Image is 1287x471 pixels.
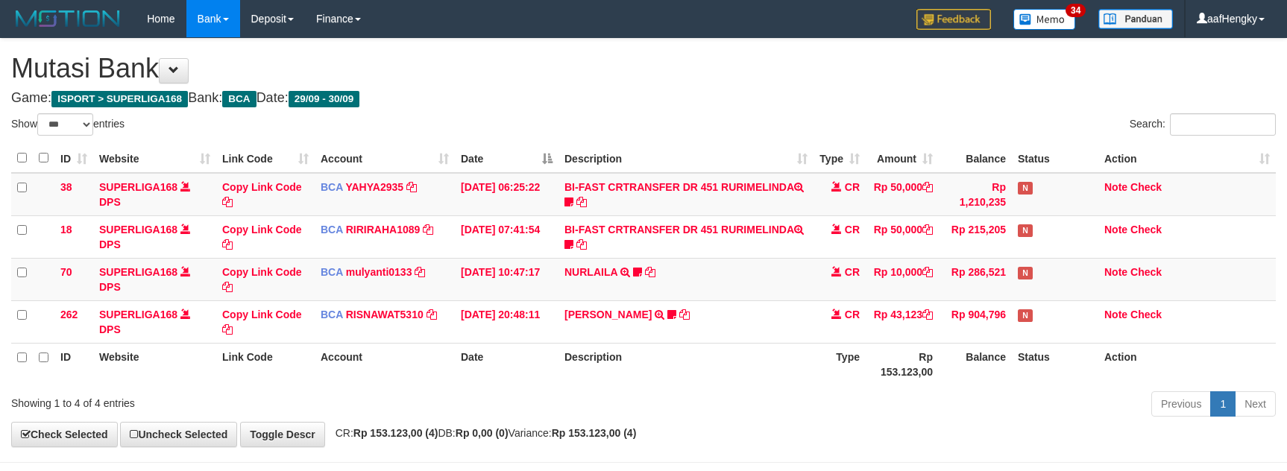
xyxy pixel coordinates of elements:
[93,173,216,216] td: DPS
[922,181,933,193] a: Copy Rp 50,000 to clipboard
[423,224,433,235] a: Copy RIRIRAHA1089 to clipboard
[321,224,343,235] span: BCA
[406,181,417,193] a: Copy YAHYA2935 to clipboard
[93,300,216,343] td: DPS
[1012,343,1098,385] th: Status
[845,266,860,278] span: CR
[99,309,177,320] a: SUPERLIGA168
[346,309,424,320] a: RISNAWAT5310
[455,343,558,385] th: Date
[939,343,1012,385] th: Balance
[455,300,558,343] td: [DATE] 20:48:11
[1210,391,1236,417] a: 1
[1098,343,1276,385] th: Action
[1130,266,1162,278] a: Check
[1130,224,1162,235] a: Check
[558,215,814,258] td: BI-FAST CRTRANSFER DR 451 RURIMELINDA
[1104,224,1127,235] a: Note
[845,181,860,193] span: CR
[645,266,655,278] a: Copy NURLAILA to clipboard
[845,309,860,320] span: CR
[1235,391,1276,417] a: Next
[11,91,1276,106] h4: Game: Bank: Date:
[1130,113,1276,136] label: Search:
[11,7,125,30] img: MOTION_logo.png
[11,422,118,447] a: Check Selected
[54,144,93,173] th: ID: activate to sort column ascending
[1104,266,1127,278] a: Note
[427,309,437,320] a: Copy RISNAWAT5310 to clipboard
[1018,224,1033,237] span: Has Note
[222,181,302,208] a: Copy Link Code
[939,215,1012,258] td: Rp 215,205
[1130,309,1162,320] a: Check
[1066,4,1086,17] span: 34
[1098,9,1173,29] img: panduan.png
[1018,309,1033,322] span: Has Note
[866,300,939,343] td: Rp 43,123
[54,343,93,385] th: ID
[922,309,933,320] a: Copy Rp 43,123 to clipboard
[60,224,72,235] span: 18
[216,343,315,385] th: Link Code
[814,144,866,173] th: Type: activate to sort column ascending
[1170,113,1276,136] input: Search:
[321,309,343,320] span: BCA
[93,215,216,258] td: DPS
[321,181,343,193] span: BCA
[866,144,939,173] th: Amount: activate to sort column ascending
[315,144,455,173] th: Account: activate to sort column ascending
[346,224,421,235] a: RIRIRAHA1089
[11,54,1276,83] h1: Mutasi Bank
[37,113,93,136] select: Showentries
[1013,9,1076,30] img: Button%20Memo.svg
[321,266,343,278] span: BCA
[222,266,302,293] a: Copy Link Code
[939,144,1012,173] th: Balance
[866,258,939,300] td: Rp 10,000
[328,427,637,439] span: CR: DB: Variance:
[93,258,216,300] td: DPS
[456,427,509,439] strong: Rp 0,00 (0)
[222,309,302,335] a: Copy Link Code
[222,224,302,250] a: Copy Link Code
[289,91,360,107] span: 29/09 - 30/09
[1098,144,1276,173] th: Action: activate to sort column ascending
[922,224,933,235] a: Copy Rp 50,000 to clipboard
[564,266,617,278] a: NURLAILA
[346,266,412,278] a: mulyanti0133
[576,196,587,208] a: Copy BI-FAST CRTRANSFER DR 451 RURIMELINDA to clipboard
[51,91,188,107] span: ISPORT > SUPERLIGA168
[558,144,814,173] th: Description: activate to sort column ascending
[455,173,558,216] td: [DATE] 06:25:22
[1104,181,1127,193] a: Note
[679,309,690,320] a: Copy YOSI EFENDI to clipboard
[564,309,652,320] a: [PERSON_NAME]
[11,390,525,411] div: Showing 1 to 4 of 4 entries
[315,343,455,385] th: Account
[60,309,78,320] span: 262
[576,238,587,250] a: Copy BI-FAST CRTRANSFER DR 451 RURIMELINDA to clipboard
[93,343,216,385] th: Website
[814,343,866,385] th: Type
[415,266,425,278] a: Copy mulyanti0133 to clipboard
[11,113,125,136] label: Show entries
[120,422,237,447] a: Uncheck Selected
[353,427,438,439] strong: Rp 153.123,00 (4)
[1130,181,1162,193] a: Check
[552,427,637,439] strong: Rp 153.123,00 (4)
[60,266,72,278] span: 70
[922,266,933,278] a: Copy Rp 10,000 to clipboard
[1012,144,1098,173] th: Status
[216,144,315,173] th: Link Code: activate to sort column ascending
[93,144,216,173] th: Website: activate to sort column ascending
[99,266,177,278] a: SUPERLIGA168
[455,215,558,258] td: [DATE] 07:41:54
[866,173,939,216] td: Rp 50,000
[222,91,256,107] span: BCA
[866,215,939,258] td: Rp 50,000
[1104,309,1127,320] a: Note
[916,9,991,30] img: Feedback.jpg
[845,224,860,235] span: CR
[1151,391,1211,417] a: Previous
